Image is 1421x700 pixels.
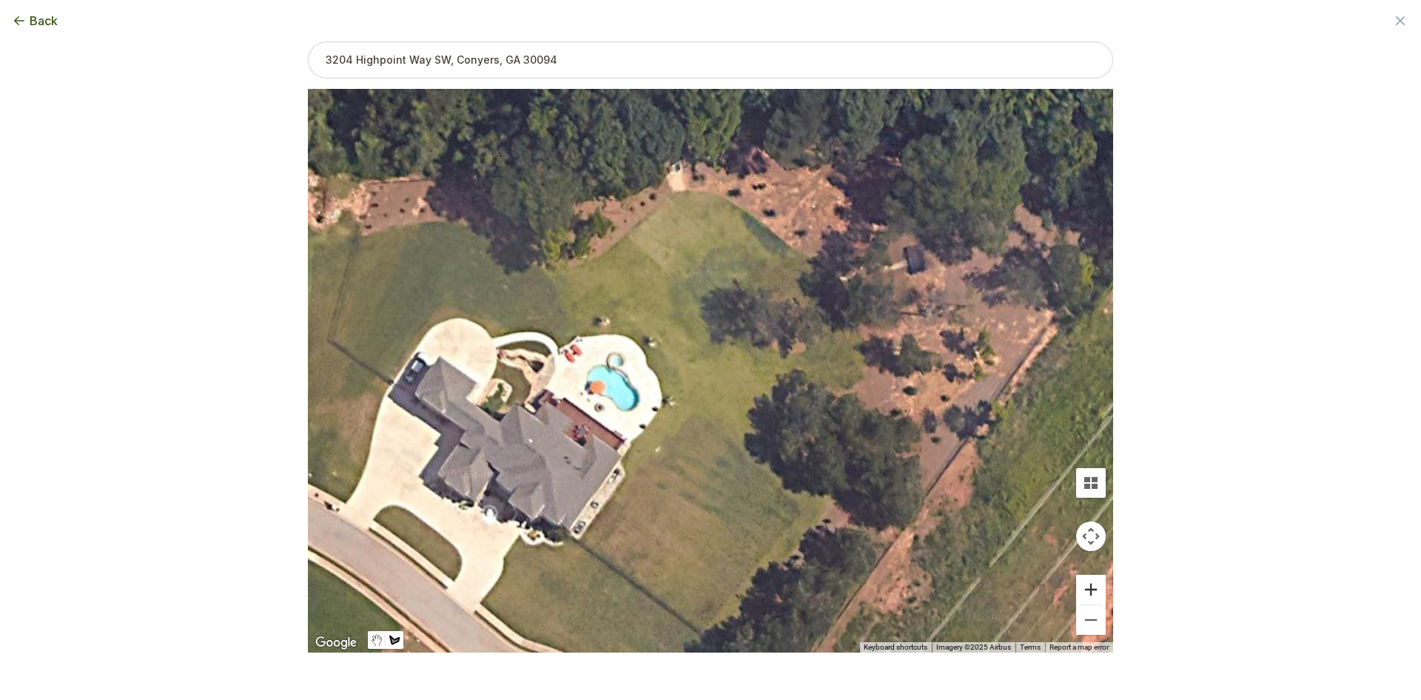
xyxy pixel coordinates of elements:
span: Back [30,12,58,30]
a: Terms (opens in new tab) [1020,643,1041,651]
button: Draw a shape [386,631,403,649]
span: Imagery ©2025 Airbus [936,643,1011,651]
a: Open this area in Google Maps (opens a new window) [312,633,360,653]
button: Map camera controls [1076,521,1106,551]
button: Back [12,12,58,30]
button: Stop drawing [368,631,386,649]
button: Tilt map [1076,468,1106,498]
button: Zoom in [1076,575,1106,604]
img: Google [312,633,360,653]
button: Zoom out [1076,605,1106,635]
a: Report a map error [1049,643,1109,651]
input: 3204 Highpoint Way SW, Conyers, GA 30094 [308,41,1113,79]
button: Keyboard shortcuts [864,642,927,653]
